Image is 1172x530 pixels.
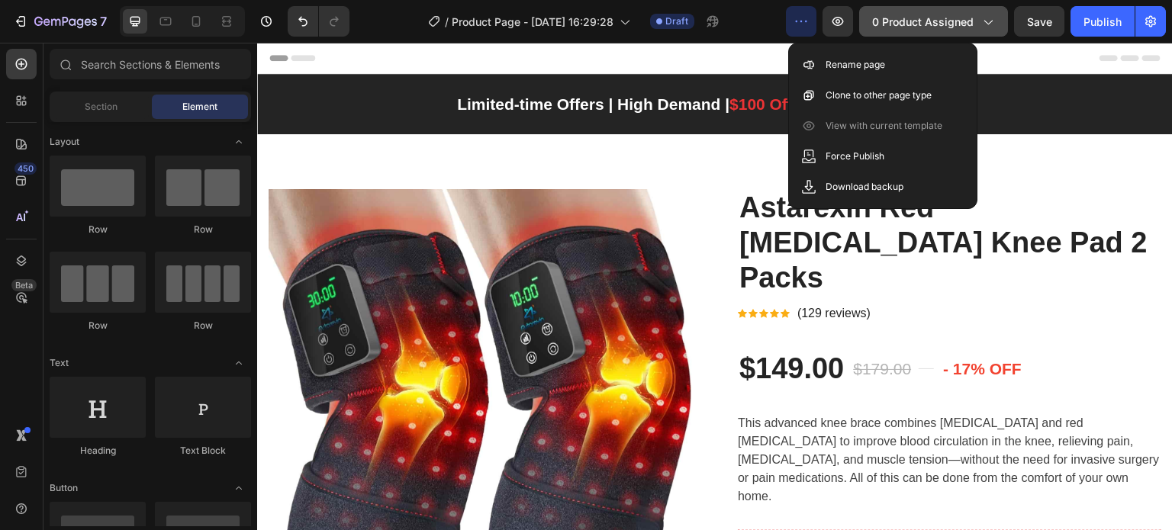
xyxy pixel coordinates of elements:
[100,12,107,31] p: 7
[288,6,349,37] div: Undo/Redo
[155,444,251,458] div: Text Block
[11,279,37,291] div: Beta
[227,130,251,154] span: Toggle open
[826,57,885,72] p: Rename page
[452,14,613,30] span: Product Page - [DATE] 16:29:28
[859,6,1008,37] button: 0 product assigned
[155,223,251,236] div: Row
[155,319,251,332] div: Row
[50,444,146,458] div: Heading
[540,262,613,280] p: (129 reviews)
[445,14,449,30] span: /
[85,100,118,114] span: Section
[481,374,903,460] p: This advanced knee brace combines [MEDICAL_DATA] and red [MEDICAL_DATA] to improve blood circulat...
[872,14,974,30] span: 0 product assigned
[826,179,903,194] p: Download backup
[1027,15,1052,28] span: Save
[50,223,146,236] div: Row
[1083,14,1122,30] div: Publish
[826,88,932,103] p: Clone to other page type
[6,6,114,37] button: 7
[50,481,78,495] span: Button
[472,53,667,70] span: $100 Off + FREE HELMET
[681,43,717,79] img: Alt Image
[826,118,942,133] p: View with current template
[227,351,251,375] span: Toggle open
[683,308,768,345] pre: - 17% off
[481,146,904,254] h2: Astarexin Red [MEDICAL_DATA] Knee Pad 2 Packs
[1014,6,1064,37] button: Save
[182,100,217,114] span: Element
[50,319,146,332] div: Row
[257,43,1172,530] iframe: Design area
[594,313,655,340] div: $179.00
[826,149,884,164] p: Force Publish
[50,135,79,149] span: Layout
[50,356,69,370] span: Text
[481,306,588,346] div: $149.00
[227,476,251,500] span: Toggle open
[50,49,251,79] input: Search Sections & Elements
[1071,6,1135,37] button: Publish
[665,14,688,28] span: Draft
[14,162,37,175] div: 450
